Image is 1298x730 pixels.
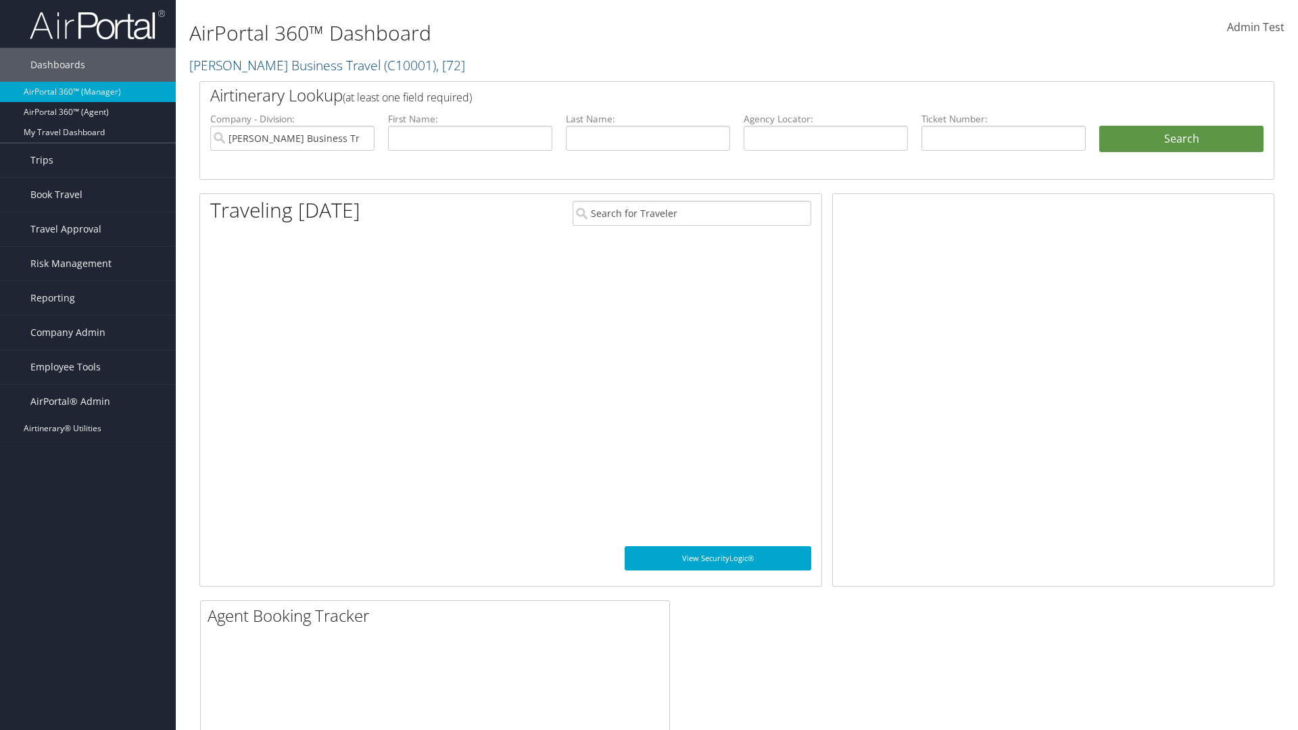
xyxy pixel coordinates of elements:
span: Reporting [30,281,75,315]
span: Risk Management [30,247,112,281]
a: View SecurityLogic® [625,546,811,570]
label: Agency Locator: [744,112,908,126]
h2: Agent Booking Tracker [208,604,669,627]
span: Travel Approval [30,212,101,246]
span: Book Travel [30,178,82,212]
label: First Name: [388,112,552,126]
span: , [ 72 ] [436,56,465,74]
h1: AirPortal 360™ Dashboard [189,19,919,47]
a: [PERSON_NAME] Business Travel [189,56,465,74]
a: Admin Test [1227,7,1284,49]
span: AirPortal® Admin [30,385,110,418]
input: Search for Traveler [573,201,811,226]
span: Dashboards [30,48,85,82]
span: (at least one field required) [343,90,472,105]
h2: Airtinerary Lookup [210,84,1174,107]
span: ( C10001 ) [384,56,436,74]
span: Admin Test [1227,20,1284,34]
h1: Traveling [DATE] [210,196,360,224]
label: Company - Division: [210,112,375,126]
button: Search [1099,126,1264,153]
img: airportal-logo.png [30,9,165,41]
span: Company Admin [30,316,105,349]
span: Trips [30,143,53,177]
label: Ticket Number: [921,112,1086,126]
label: Last Name: [566,112,730,126]
span: Employee Tools [30,350,101,384]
